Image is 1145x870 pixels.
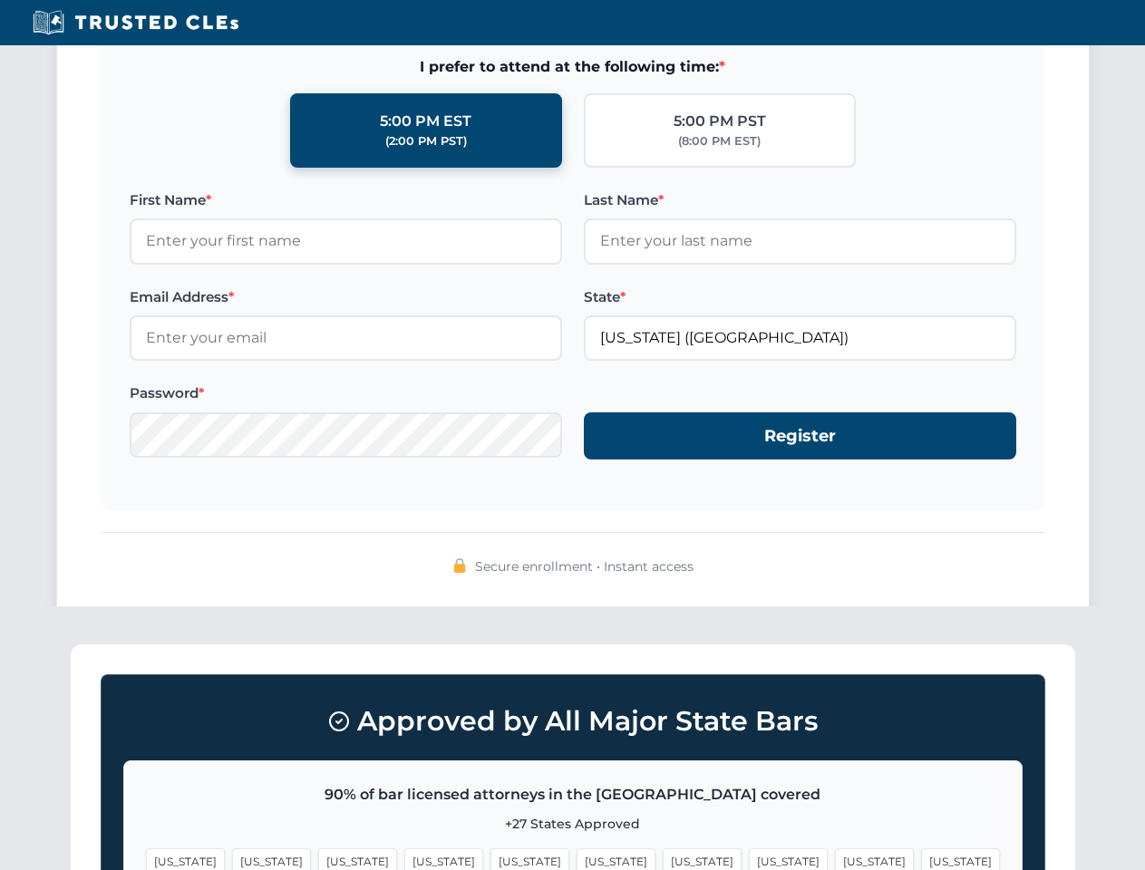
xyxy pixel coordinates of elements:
[385,132,467,150] div: (2:00 PM PST)
[452,558,467,573] img: 🔒
[130,55,1016,79] span: I prefer to attend at the following time:
[678,132,761,150] div: (8:00 PM EST)
[584,286,1016,308] label: State
[584,315,1016,361] input: Georgia (GA)
[584,218,1016,264] input: Enter your last name
[130,218,562,264] input: Enter your first name
[130,189,562,211] label: First Name
[584,412,1016,460] button: Register
[475,556,694,576] span: Secure enrollment • Instant access
[130,315,562,361] input: Enter your email
[130,382,562,404] label: Password
[146,783,1000,807] p: 90% of bar licensed attorneys in the [GEOGRAPHIC_DATA] covered
[380,110,471,133] div: 5:00 PM EST
[123,697,1023,746] h3: Approved by All Major State Bars
[130,286,562,308] label: Email Address
[674,110,766,133] div: 5:00 PM PST
[27,9,244,36] img: Trusted CLEs
[584,189,1016,211] label: Last Name
[146,814,1000,834] p: +27 States Approved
